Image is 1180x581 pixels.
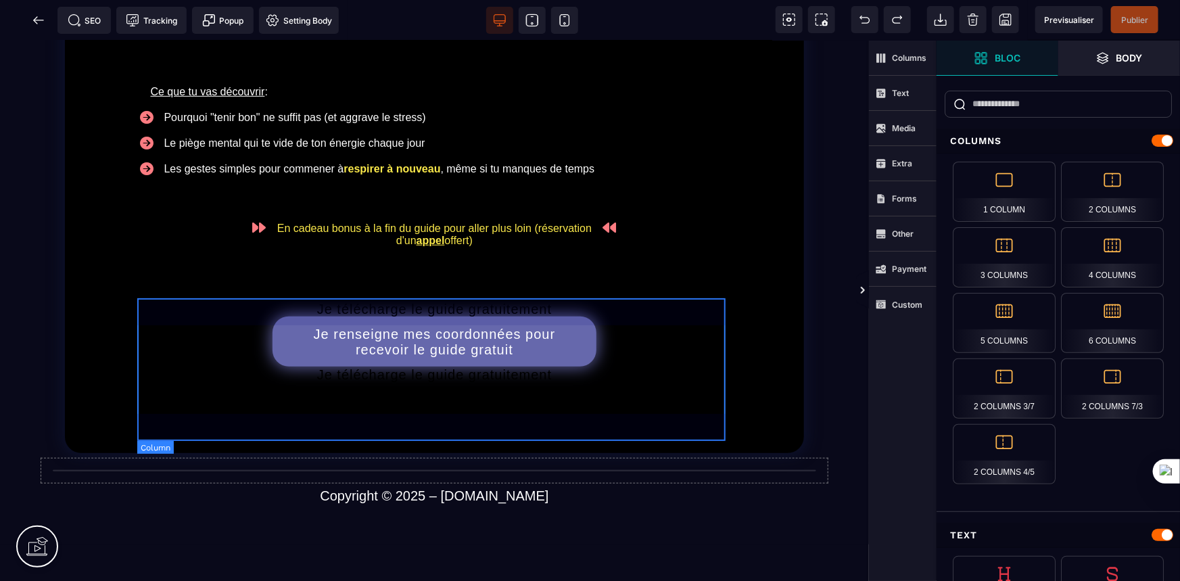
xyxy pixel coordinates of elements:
span: Tracking [126,14,177,27]
strong: Media [892,123,916,133]
div: 6 Columns [1061,293,1164,353]
span: Previsualiser [1044,15,1094,25]
strong: Other [892,229,914,239]
strong: Text [892,88,909,98]
strong: Extra [892,158,912,168]
div: 2 Columns [1061,162,1164,222]
div: 2 Columns 4/5 [953,424,1056,484]
strong: Custom [892,300,922,310]
div: 5 Columns [953,293,1056,353]
div: Le piège mental qui te vide de ton énergie chaque jour [158,97,736,109]
strong: Forms [892,193,917,204]
strong: Columns [892,53,926,63]
button: Je renseigne mes coordonnées pour recevoir le guide gratuit [273,276,596,326]
span: View components [776,6,803,33]
span: Popup [202,14,244,27]
div: 2 Columns 7/3 [1061,358,1164,419]
u: appel [417,194,445,206]
strong: Body [1116,53,1143,63]
div: Text [937,523,1180,548]
div: 1 Column [953,162,1056,222]
span: SEO [68,14,101,27]
div: Les gestes simples pour commener à , même si tu manques de temps [158,122,736,135]
span: Open Blocks [937,41,1058,76]
div: 4 Columns [1061,227,1164,287]
div: 2 Columns 3/7 [953,358,1056,419]
span: Open Layer Manager [1058,41,1180,76]
span: Screenshot [808,6,835,33]
u: Ce que tu vas découvrir [151,45,265,57]
div: 3 Columns [953,227,1056,287]
text: Copyright © 2025 – [DOMAIN_NAME] [10,444,859,467]
strong: Bloc [995,53,1020,63]
div: Pourquoi "tenir bon" ne suffit pas (et aggrave le stress) [158,71,736,83]
strong: Payment [892,264,926,274]
div: : [144,45,736,57]
span: Publier [1121,15,1148,25]
text: En cadeau bonus à la fin du guide pour aller plus loin (réservation d'un offert) [266,165,603,210]
span: Setting Body [266,14,332,27]
b: respirer à nouveau [344,122,440,134]
span: Preview [1035,6,1103,33]
div: Columns [937,129,1180,154]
